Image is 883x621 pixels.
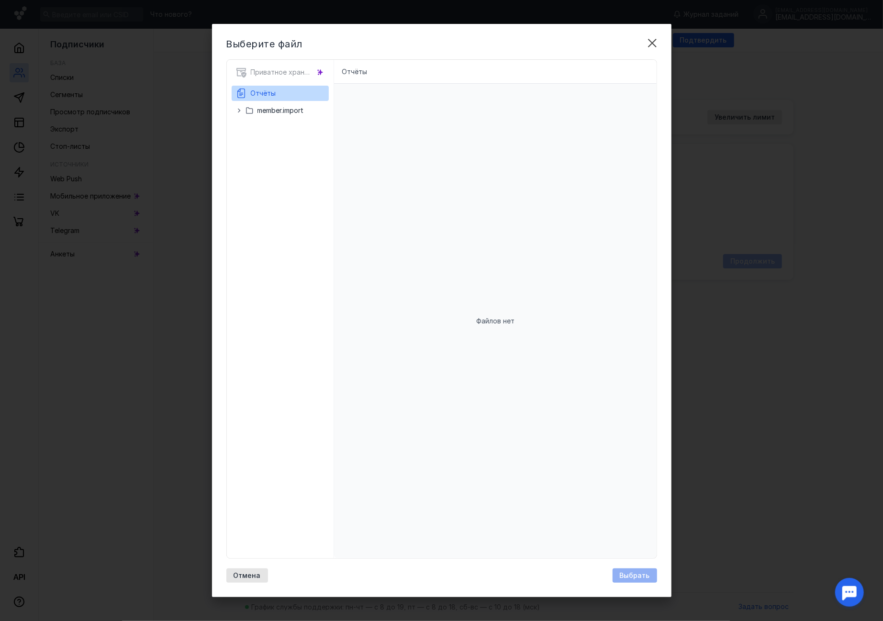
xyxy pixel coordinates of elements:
span: member.import [257,106,304,114]
span: Отчёты [251,89,276,97]
span: Файлов нет [476,316,514,326]
button: Отчёты [235,86,325,101]
span: Отмена [234,572,261,580]
button: member.import [246,103,324,118]
span: Выберите файл [226,38,303,50]
button: Отмена [226,568,268,583]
